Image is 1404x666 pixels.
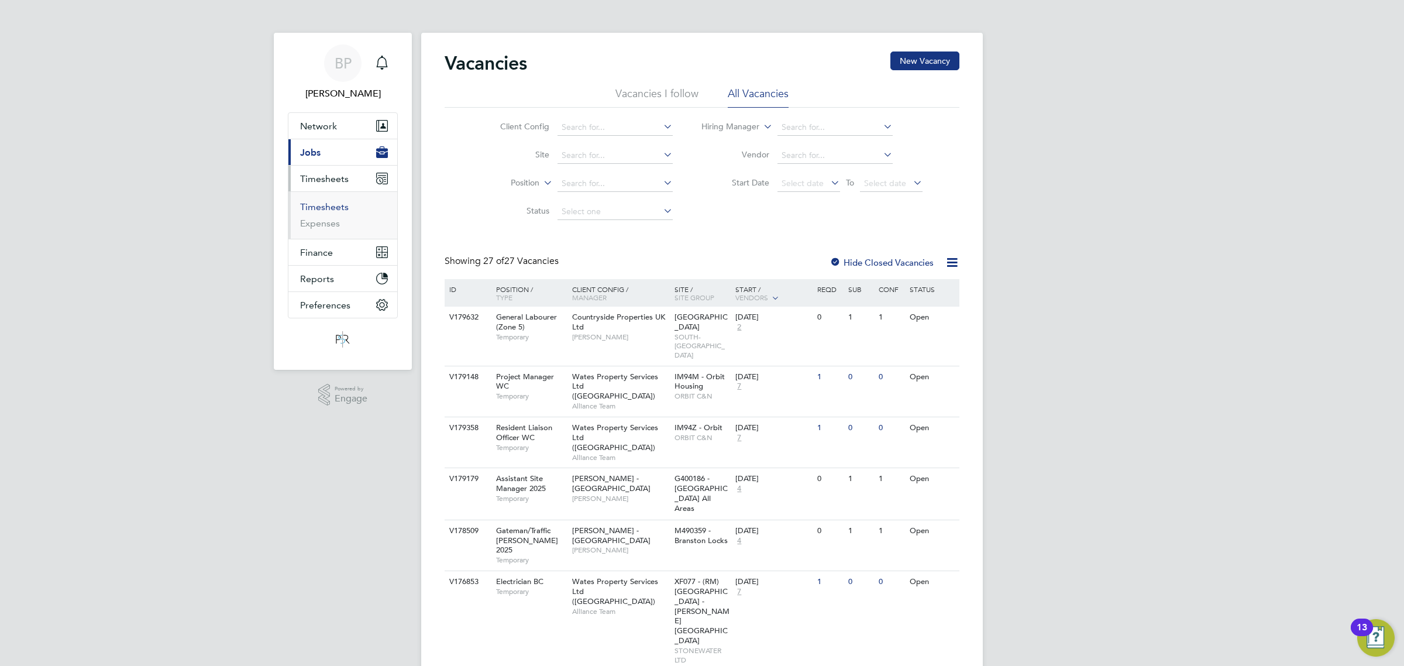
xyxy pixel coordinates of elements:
div: V179358 [446,417,487,439]
span: IM94Z - Orbit [675,423,722,432]
span: Vendors [735,293,768,302]
label: Vendor [702,149,769,160]
div: [DATE] [735,474,811,484]
li: Vacancies I follow [615,87,698,108]
span: Select date [782,178,824,188]
div: 1 [814,366,845,388]
span: Alliance Team [572,453,669,462]
span: 27 of [483,255,504,267]
span: M490359 - Branston Locks [675,526,728,545]
div: Site / [672,279,733,307]
button: Timesheets [288,166,397,191]
span: To [842,175,858,190]
div: V178509 [446,520,487,542]
div: Open [907,571,958,593]
span: Temporary [496,494,566,503]
span: Gateman/Traffic [PERSON_NAME] 2025 [496,526,558,555]
div: 0 [845,417,876,439]
span: Network [300,121,337,132]
div: Status [907,279,958,299]
span: [PERSON_NAME] [572,545,669,555]
span: Temporary [496,587,566,596]
span: Type [496,293,512,302]
span: Temporary [496,555,566,565]
div: 1 [845,307,876,328]
div: 1 [814,417,845,439]
li: All Vacancies [728,87,789,108]
span: [GEOGRAPHIC_DATA] [675,312,728,332]
span: Powered by [335,384,367,394]
div: Open [907,366,958,388]
span: 27 Vacancies [483,255,559,267]
span: XF077 - (RM) [GEOGRAPHIC_DATA] - [PERSON_NAME][GEOGRAPHIC_DATA] [675,576,729,646]
span: Wates Property Services Ltd ([GEOGRAPHIC_DATA]) [572,423,658,452]
div: Sub [845,279,876,299]
span: Project Manager WC [496,372,554,392]
span: [PERSON_NAME] [572,494,669,503]
span: Preferences [300,300,350,311]
span: Finance [300,247,333,258]
span: Temporary [496,332,566,342]
span: STONEWATER LTD [675,646,730,664]
span: Countryside Properties UK Ltd [572,312,665,332]
button: Preferences [288,292,397,318]
a: Expenses [300,218,340,229]
div: 1 [845,520,876,542]
div: 0 [876,571,906,593]
span: [PERSON_NAME] - [GEOGRAPHIC_DATA] [572,526,651,545]
div: Start / [732,279,814,308]
div: Open [907,520,958,542]
div: [DATE] [735,577,811,587]
span: SOUTH-[GEOGRAPHIC_DATA] [675,332,730,360]
div: Client Config / [569,279,672,307]
span: Wates Property Services Ltd ([GEOGRAPHIC_DATA]) [572,372,658,401]
div: Open [907,307,958,328]
span: IM94M - Orbit Housing [675,372,725,392]
span: [PERSON_NAME] - [GEOGRAPHIC_DATA] [572,473,651,493]
span: Site Group [675,293,714,302]
span: 7 [735,433,743,443]
label: Hiring Manager [692,121,759,133]
input: Search for... [558,176,673,192]
button: Finance [288,239,397,265]
span: Electrician BC [496,576,543,586]
span: Temporary [496,443,566,452]
div: [DATE] [735,372,811,382]
div: 0 [876,417,906,439]
div: [DATE] [735,313,811,322]
div: 0 [814,307,845,328]
span: Wates Property Services Ltd ([GEOGRAPHIC_DATA]) [572,576,658,606]
span: 7 [735,587,743,597]
div: 1 [814,571,845,593]
input: Search for... [558,119,673,136]
div: Open [907,468,958,490]
span: [PERSON_NAME] [572,332,669,342]
button: Jobs [288,139,397,165]
label: Position [472,177,539,189]
span: Timesheets [300,173,349,184]
div: ID [446,279,487,299]
div: V176853 [446,571,487,593]
nav: Main navigation [274,33,412,370]
button: Reports [288,266,397,291]
label: Status [482,205,549,216]
div: Reqd [814,279,845,299]
input: Search for... [777,147,893,164]
span: 4 [735,484,743,494]
input: Select one [558,204,673,220]
a: BP[PERSON_NAME] [288,44,398,101]
span: Select date [864,178,906,188]
span: Resident Liaison Officer WC [496,423,552,442]
div: 1 [876,468,906,490]
span: Assistant Site Manager 2025 [496,473,546,493]
div: [DATE] [735,526,811,536]
span: Manager [572,293,607,302]
span: Alliance Team [572,401,669,411]
div: 1 [845,468,876,490]
span: G400186 - [GEOGRAPHIC_DATA] All Areas [675,473,728,513]
div: Open [907,417,958,439]
div: 0 [876,366,906,388]
div: 0 [845,366,876,388]
div: 1 [876,307,906,328]
span: 7 [735,382,743,392]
